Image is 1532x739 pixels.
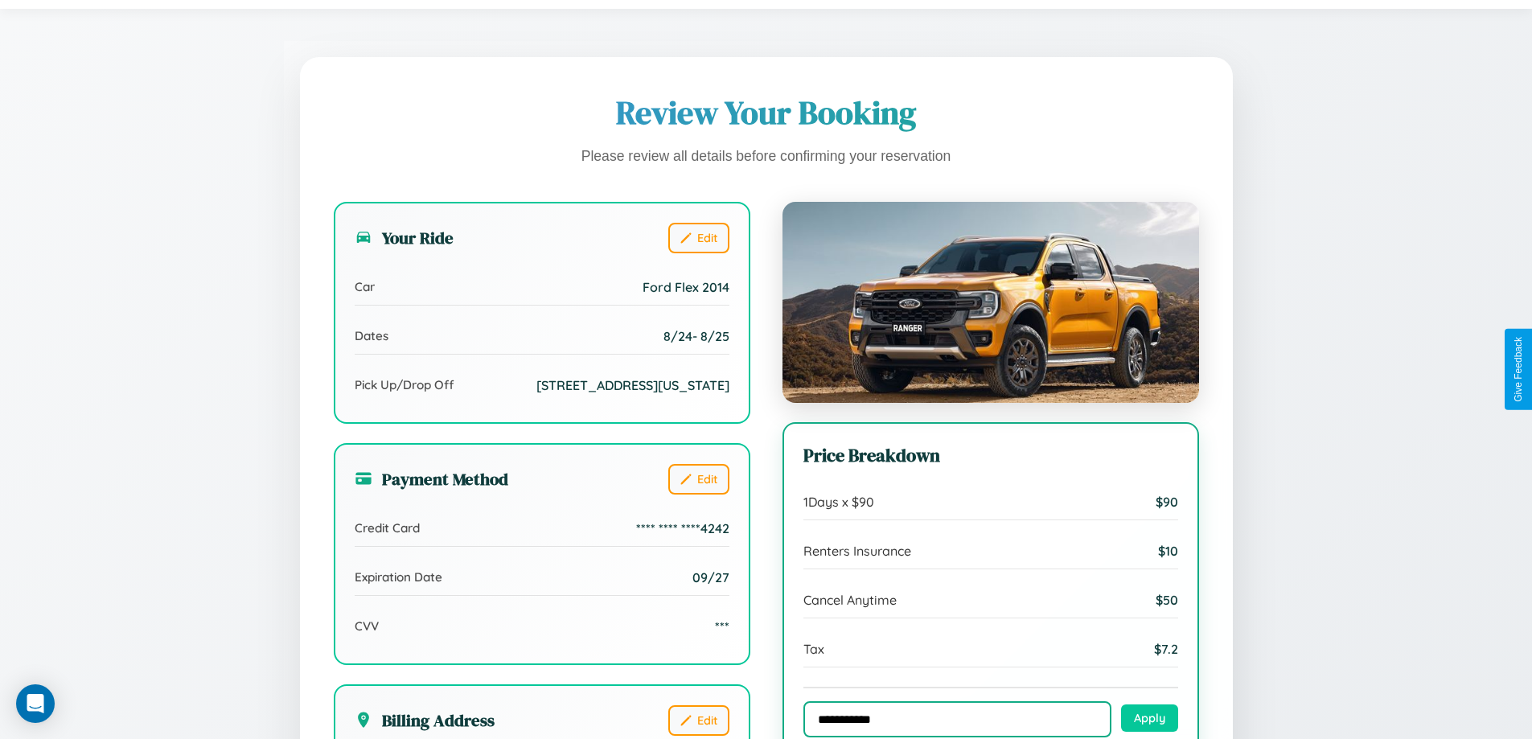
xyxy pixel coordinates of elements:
button: Edit [668,705,729,736]
span: [STREET_ADDRESS][US_STATE] [536,377,729,393]
button: Edit [668,464,729,495]
span: $ 50 [1156,592,1178,608]
div: Give Feedback [1513,337,1524,402]
span: Expiration Date [355,569,442,585]
span: Car [355,279,375,294]
img: Ford Flex [782,202,1199,403]
span: Dates [355,328,388,343]
span: Credit Card [355,520,420,536]
h3: Billing Address [355,708,495,732]
h3: Payment Method [355,467,508,491]
span: Tax [803,641,824,657]
button: Edit [668,223,729,253]
button: Apply [1121,704,1178,732]
span: 8 / 24 - 8 / 25 [663,328,729,344]
span: $ 10 [1158,543,1178,559]
span: $ 7.2 [1154,641,1178,657]
span: Cancel Anytime [803,592,897,608]
h3: Price Breakdown [803,443,1178,468]
span: 09/27 [692,569,729,585]
p: Please review all details before confirming your reservation [334,144,1199,170]
h3: Your Ride [355,226,454,249]
div: Open Intercom Messenger [16,684,55,723]
span: Ford Flex 2014 [643,279,729,295]
span: Pick Up/Drop Off [355,377,454,392]
span: 1 Days x $ 90 [803,494,874,510]
span: Renters Insurance [803,543,911,559]
span: CVV [355,618,379,634]
h1: Review Your Booking [334,91,1199,134]
span: $ 90 [1156,494,1178,510]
